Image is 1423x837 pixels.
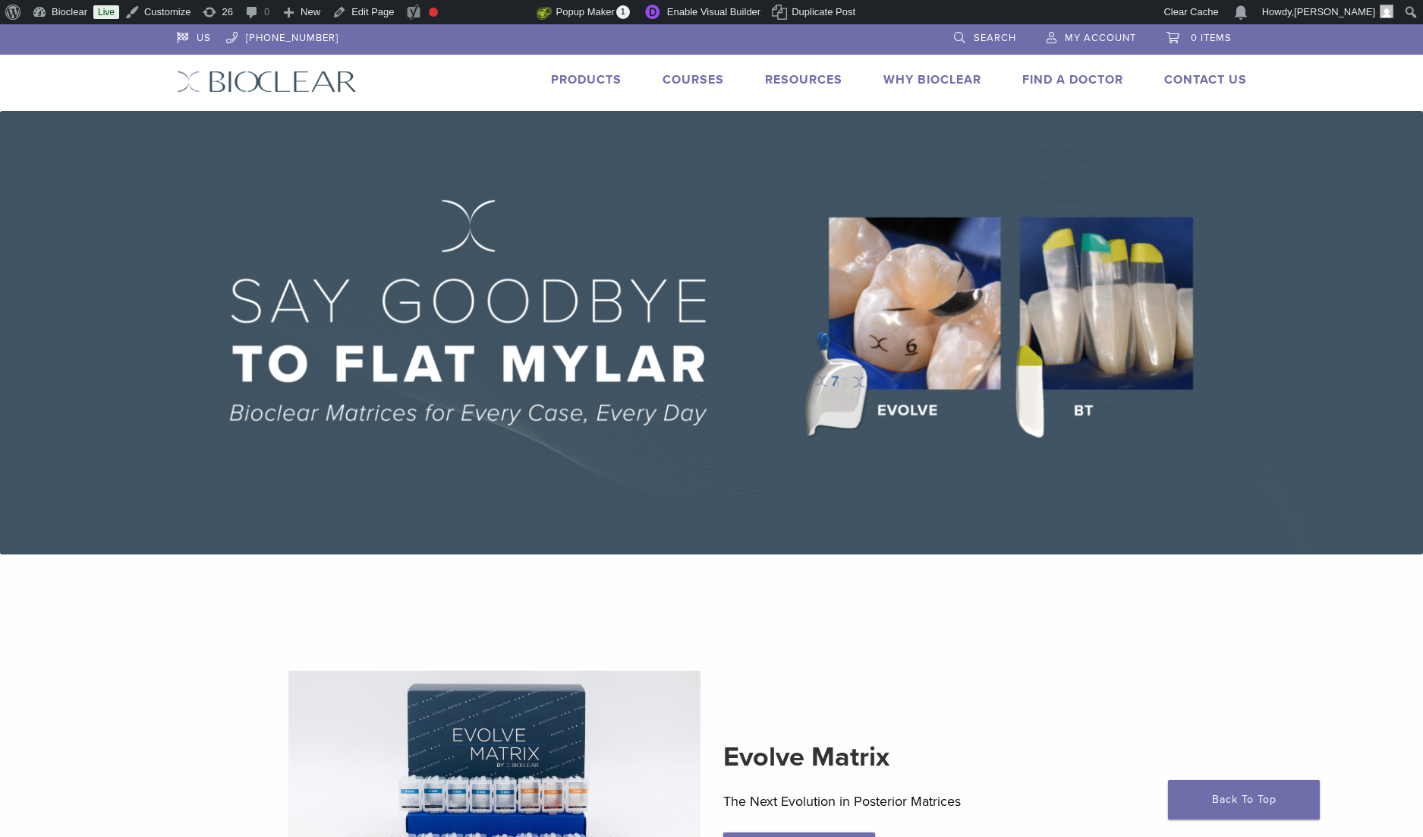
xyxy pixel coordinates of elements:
a: Why Bioclear [883,72,981,87]
a: [PHONE_NUMBER] [226,24,338,47]
a: Contact Us [1164,72,1247,87]
a: Products [551,72,622,87]
span: My Account [1065,32,1136,44]
p: The Next Evolution in Posterior Matrices [723,790,1135,813]
a: Back To Top [1168,780,1320,820]
img: Views over 48 hours. Click for more Jetpack Stats. [452,4,537,22]
a: US [177,24,211,47]
span: Search [974,32,1016,44]
h2: Evolve Matrix [723,739,1135,775]
img: Bioclear [177,71,357,93]
a: Resources [765,72,842,87]
span: 1 [616,5,630,19]
a: 0 items [1166,24,1232,47]
span: [PERSON_NAME] [1294,6,1375,17]
a: My Account [1047,24,1136,47]
div: Focus keyphrase not set [429,8,438,17]
a: Search [954,24,1016,47]
span: 0 items [1191,32,1232,44]
a: Live [93,5,119,19]
a: Find A Doctor [1022,72,1123,87]
a: Courses [663,72,724,87]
